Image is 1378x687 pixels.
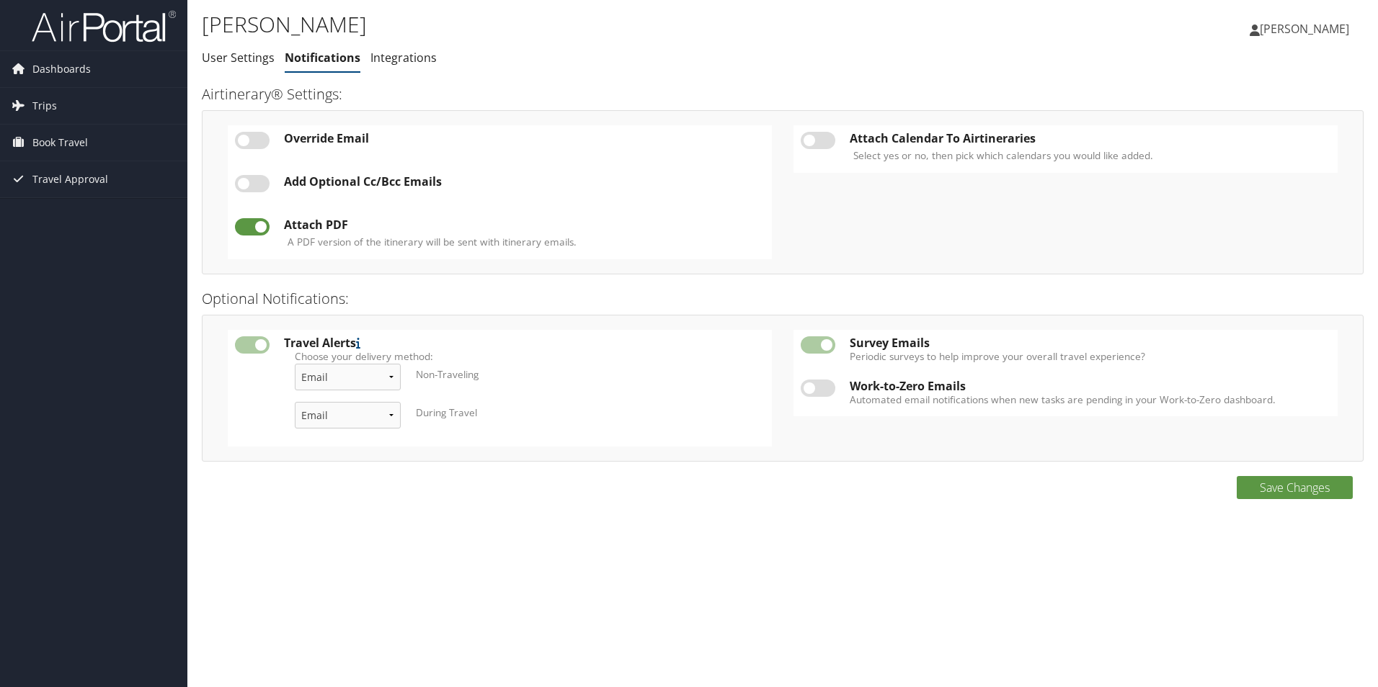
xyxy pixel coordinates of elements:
[370,50,437,66] a: Integrations
[284,175,765,188] div: Add Optional Cc/Bcc Emails
[850,380,1330,392] div: Work-to-Zero Emails
[32,51,91,87] span: Dashboards
[416,405,477,420] label: During Travel
[32,88,57,124] span: Trips
[1250,7,1364,50] a: [PERSON_NAME]
[850,336,1330,349] div: Survey Emails
[285,50,360,66] a: Notifications
[32,9,176,43] img: airportal-logo.png
[32,125,88,161] span: Book Travel
[202,84,1364,104] h3: Airtinerary® Settings:
[284,336,765,349] div: Travel Alerts
[850,349,1330,364] label: Periodic surveys to help improve your overall travel experience?
[202,9,977,40] h1: [PERSON_NAME]
[288,235,577,249] label: A PDF version of the itinerary will be sent with itinerary emails.
[284,218,765,231] div: Attach PDF
[295,349,754,364] label: Choose your delivery method:
[284,132,765,145] div: Override Email
[850,392,1330,407] label: Automated email notifications when new tasks are pending in your Work-to-Zero dashboard.
[202,50,275,66] a: User Settings
[416,367,479,382] label: Non-Traveling
[853,148,1153,163] label: Select yes or no, then pick which calendars you would like added.
[1260,21,1349,37] span: [PERSON_NAME]
[850,132,1330,145] div: Attach Calendar To Airtineraries
[32,161,108,197] span: Travel Approval
[1237,476,1353,499] button: Save Changes
[202,289,1364,309] h3: Optional Notifications:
